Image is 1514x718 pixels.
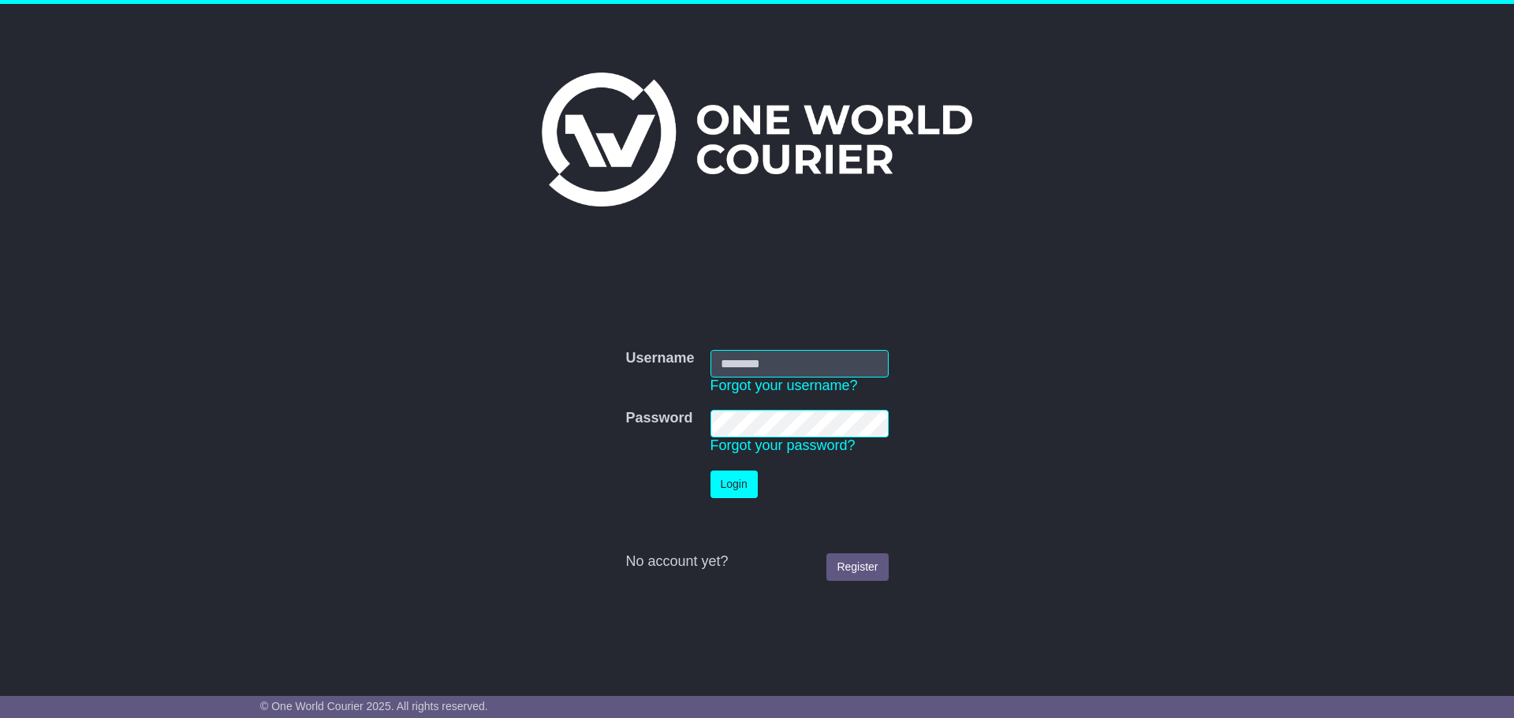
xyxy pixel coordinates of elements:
label: Password [625,410,692,427]
a: Forgot your password? [710,437,856,453]
div: No account yet? [625,553,888,571]
span: © One World Courier 2025. All rights reserved. [260,700,488,712]
label: Username [625,350,694,367]
a: Forgot your username? [710,378,858,393]
img: One World [542,73,972,206]
a: Register [826,553,888,581]
button: Login [710,471,758,498]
